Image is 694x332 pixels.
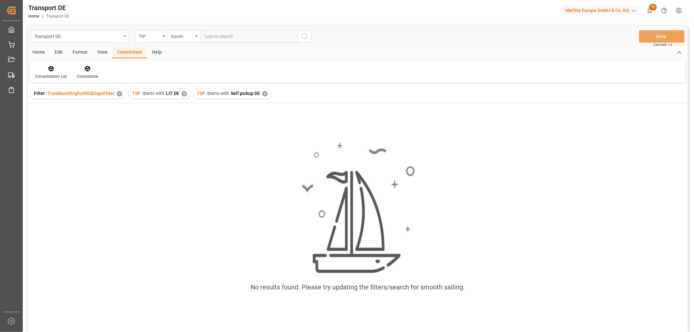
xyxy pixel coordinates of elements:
button: Help Center [657,3,672,18]
span: TSP [197,91,205,96]
div: Home [28,47,50,58]
button: Melitta Europa GmbH & Co. KG [563,4,642,17]
div: Consolidate [77,73,98,79]
div: View [92,47,112,58]
div: Transport DE [28,3,69,13]
span: Starts with [142,91,164,96]
button: open menu [135,30,168,43]
input: Type to search [200,30,298,43]
span: Ctrl/CMD + S [653,42,672,47]
div: Help [147,47,167,58]
div: Edit [50,47,68,58]
span: Starts with [207,91,229,96]
div: Transport DE [34,32,121,40]
div: Format [68,47,92,58]
button: open menu [168,30,200,43]
span: LIT DE [166,91,179,96]
span: 16 [649,4,657,10]
div: Consolidation List [35,73,67,79]
span: Filter : [34,91,47,96]
button: Save [639,30,685,43]
div: TSP [139,32,161,39]
div: ✕ [117,91,122,97]
span: TSP [132,91,141,96]
img: smooth_sailing.jpeg [301,141,415,274]
div: Equals [171,32,193,39]
div: No results found. Please try updating the filters/search for smooth sailing. [251,282,465,292]
div: Melitta Europa GmbH & Co. KG [563,6,640,15]
span: TruckBundlingforRRSDispoFIlter [47,91,115,96]
div: Consolidate [112,47,147,58]
button: open menu [31,30,129,43]
button: show 16 new notifications [642,3,657,18]
div: ✕ [182,91,187,97]
div: ✕ [262,91,268,97]
span: Self pickup DE [231,91,260,96]
button: search button [298,30,311,43]
a: Home [28,14,39,19]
